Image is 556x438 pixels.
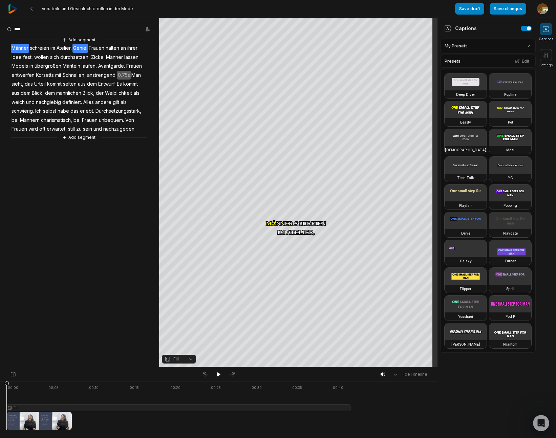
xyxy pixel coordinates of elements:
[11,62,29,71] span: Models
[35,98,62,107] span: nachgiebig
[11,89,20,98] span: aus
[86,80,98,89] span: dem
[35,107,42,116] span: Ich
[539,23,553,42] button: Captions
[112,98,120,107] span: gilt
[133,89,140,98] span: als
[508,119,513,125] h3: Pet
[34,53,49,62] span: wollen
[120,98,127,107] span: als
[539,37,553,42] span: Captions
[11,125,28,134] span: Frauen
[49,53,60,62] span: sich
[25,98,35,107] span: und
[539,49,553,68] button: Settings
[11,71,35,80] span: entwerfen
[14,136,113,143] div: Sende uns eine Nachricht
[459,203,472,208] h3: Playfair
[444,25,477,32] div: Captions
[42,107,57,116] span: selbst
[61,134,97,141] button: Add segment
[46,80,62,89] span: kommt
[14,107,27,121] img: Profile image for Sam
[7,91,129,127] div: Aktuelle NachrichtProfile image for SamWe’re already facing similar difficulties with TikTok. The...
[19,116,40,125] span: Männern
[14,172,113,179] div: Changelog
[503,342,517,347] h3: Phantom
[40,116,73,125] span: charismatisch,
[72,44,88,53] span: Genie.
[7,101,128,126] div: Profile image for SamWe’re already facing similar difficulties with TikTok. Their integration cur...
[124,53,139,62] span: lassen
[117,71,131,80] span: 0.75s
[95,107,142,116] span: Durchsetzungsstark,
[22,53,34,62] span: fest,
[34,62,62,71] span: übergroßen
[29,62,34,71] span: in
[44,89,56,98] span: dem
[62,98,83,107] span: definiert.
[71,114,89,121] div: • Vor 6T
[81,62,98,71] span: laufen,
[11,80,24,89] span: sieht,
[14,204,122,217] button: Give feedback!
[39,125,46,134] span: oft
[504,92,516,97] h3: Popline
[504,203,517,208] h3: Popping
[505,258,516,264] h3: Turban
[460,286,471,291] h3: Flipper
[440,39,536,53] div: My Presets
[10,169,126,182] a: Changelog
[31,89,44,98] span: Blick,
[103,125,136,134] span: nachzugeben.
[455,3,484,15] button: Save draft
[56,44,72,53] span: Atelier,
[79,107,95,116] span: erlebt.
[11,116,19,125] span: bei
[94,98,112,107] span: andere
[90,53,105,62] span: Zicke.
[24,80,34,89] span: das
[61,36,97,44] button: Add segment
[14,48,122,60] p: Hi Godigital 👋
[14,60,122,83] p: Wie können wir helfen?
[506,286,514,291] h3: Spell
[62,71,86,80] span: Schnallen,
[46,125,67,134] span: erwartet,
[116,11,129,23] div: Schließen
[98,62,126,71] span: Avantgarde.
[173,356,179,362] span: Fill
[42,6,133,12] span: Vorurteile und Geschlechterrollen in der Mode
[82,125,93,134] span: sein
[120,44,127,53] span: an
[93,125,103,134] span: und
[55,71,62,80] span: mit
[73,116,81,125] span: bei
[7,130,129,163] div: Sende uns eine NachrichtWir antworten in der Regel in weniger als 30 Minuten
[162,355,196,364] button: Fill
[35,71,55,80] span: Korsetts
[14,194,122,201] h2: Have a feature request?
[82,89,95,98] span: Blick,
[461,231,470,236] h3: Drive
[506,314,515,319] h3: Pod P
[127,44,138,53] span: ihrer
[503,231,518,236] h3: Playdate
[490,3,526,15] button: Save changes
[57,107,70,116] span: habe
[56,89,82,98] span: männlichen
[104,89,133,98] span: Weiblichkeit
[87,228,116,233] span: Nachrichten
[440,55,536,68] div: Presets
[11,44,29,53] span: Männer
[14,11,27,24] img: Profile image for Usama
[26,11,40,24] img: Profile image for Sam
[62,62,81,71] span: Mänteln
[29,44,50,53] span: schreien
[126,62,143,71] span: Frauen
[67,125,76,134] span: still
[508,175,513,180] h3: YC
[98,116,125,125] span: unbequem.
[70,107,79,116] span: das
[50,44,56,53] span: im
